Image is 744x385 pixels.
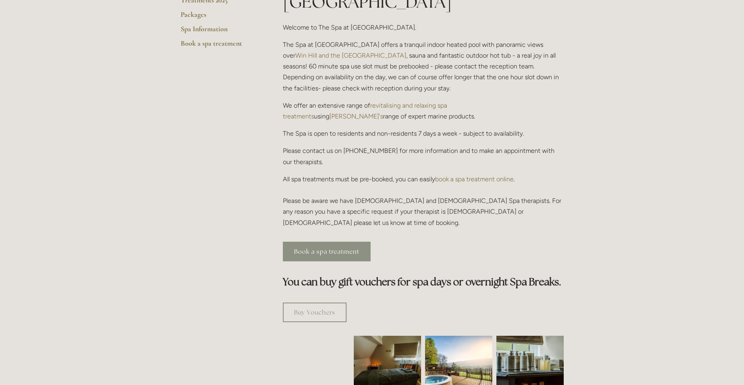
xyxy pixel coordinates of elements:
strong: You can buy gift vouchers for spa days or overnight Spa Breaks. [283,275,561,288]
p: Welcome to The Spa at [GEOGRAPHIC_DATA]. [283,22,564,33]
p: Please contact us on [PHONE_NUMBER] for more information and to make an appointment with our ther... [283,145,564,167]
a: Book a spa treatment [181,39,257,53]
p: All spa treatments must be pre-booked, you can easily . Please be aware we have [DEMOGRAPHIC_DATA... [283,174,564,228]
a: Book a spa treatment [283,242,371,261]
p: We offer an extensive range of using range of expert marine products. [283,100,564,122]
a: Buy Vouchers [283,303,347,322]
p: The Spa at [GEOGRAPHIC_DATA] offers a tranquil indoor heated pool with panoramic views over , sau... [283,39,564,94]
a: Spa Information [181,24,257,39]
a: book a spa treatment online [435,175,514,183]
a: Win Hill and the [GEOGRAPHIC_DATA] [295,52,406,59]
p: The Spa is open to residents and non-residents 7 days a week - subject to availability. [283,128,564,139]
a: [PERSON_NAME]'s [329,112,383,120]
a: Packages [181,10,257,24]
